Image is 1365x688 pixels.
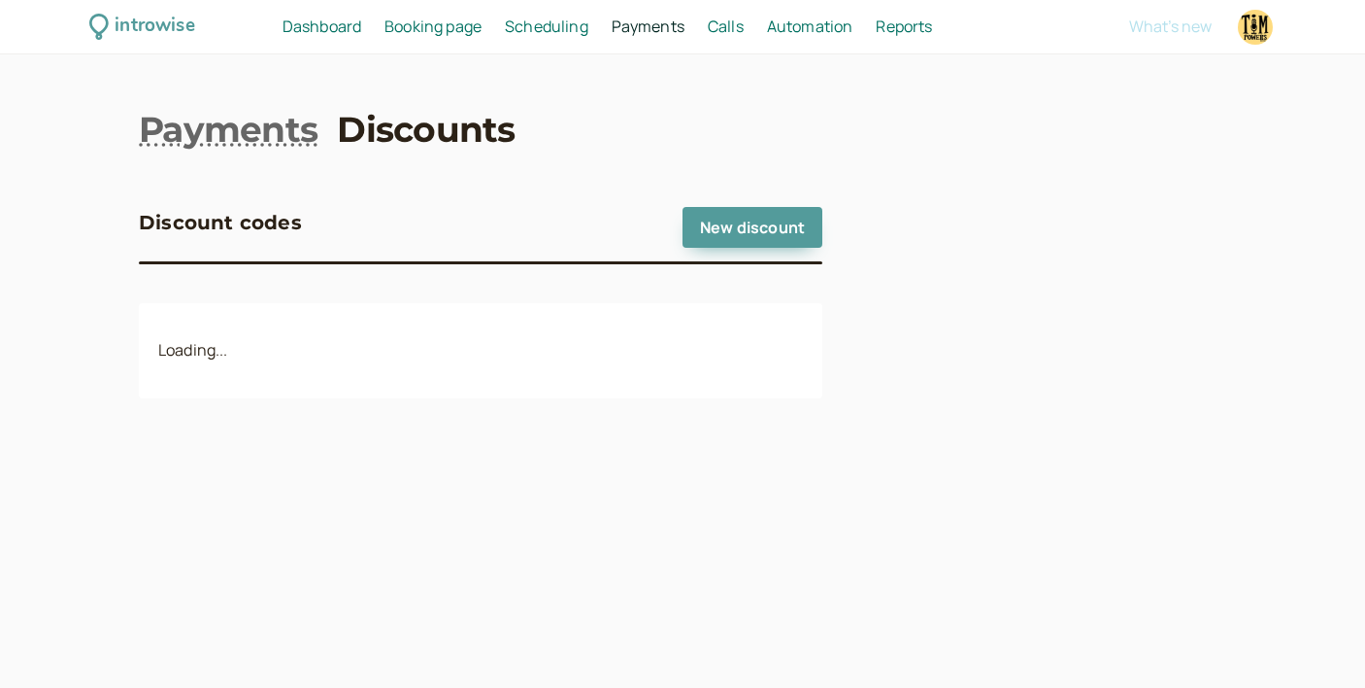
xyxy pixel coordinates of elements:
span: Calls [708,16,744,37]
a: Calls [708,15,744,40]
iframe: Chat Widget [1268,595,1365,688]
a: Dashboard [283,15,361,40]
h3: Discount codes [139,207,302,238]
span: Payments [612,16,684,37]
a: Scheduling [505,15,588,40]
a: Booking page [384,15,482,40]
span: Scheduling [505,16,588,37]
a: Payments [139,105,317,154]
span: Reports [876,16,932,37]
p: Loading... [158,338,803,363]
a: Reports [876,15,932,40]
span: Automation [767,16,853,37]
a: New discount [682,207,822,248]
a: Automation [767,15,853,40]
button: What's new [1129,17,1212,35]
span: Dashboard [283,16,361,37]
a: Discounts [337,105,516,154]
span: Booking page [384,16,482,37]
a: Account [1235,7,1276,48]
a: introwise [89,12,195,42]
a: Payments [612,15,684,40]
div: introwise [115,12,194,42]
span: What's new [1129,16,1212,37]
